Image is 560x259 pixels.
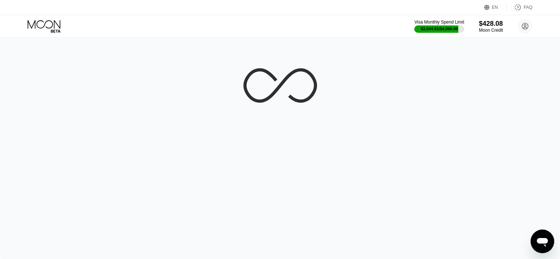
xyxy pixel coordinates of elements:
[414,20,464,33] div: Visa Monthly Spend Limit$3,544.91/$4,000.00
[484,4,507,11] div: EN
[524,5,532,10] div: FAQ
[531,230,554,253] iframe: Button to launch messaging window
[507,4,532,11] div: FAQ
[421,27,458,31] div: $3,544.91 / $4,000.00
[414,20,464,25] div: Visa Monthly Spend Limit
[479,20,503,33] div: $428.08Moon Credit
[492,5,498,10] div: EN
[479,20,503,28] div: $428.08
[479,28,503,33] div: Moon Credit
